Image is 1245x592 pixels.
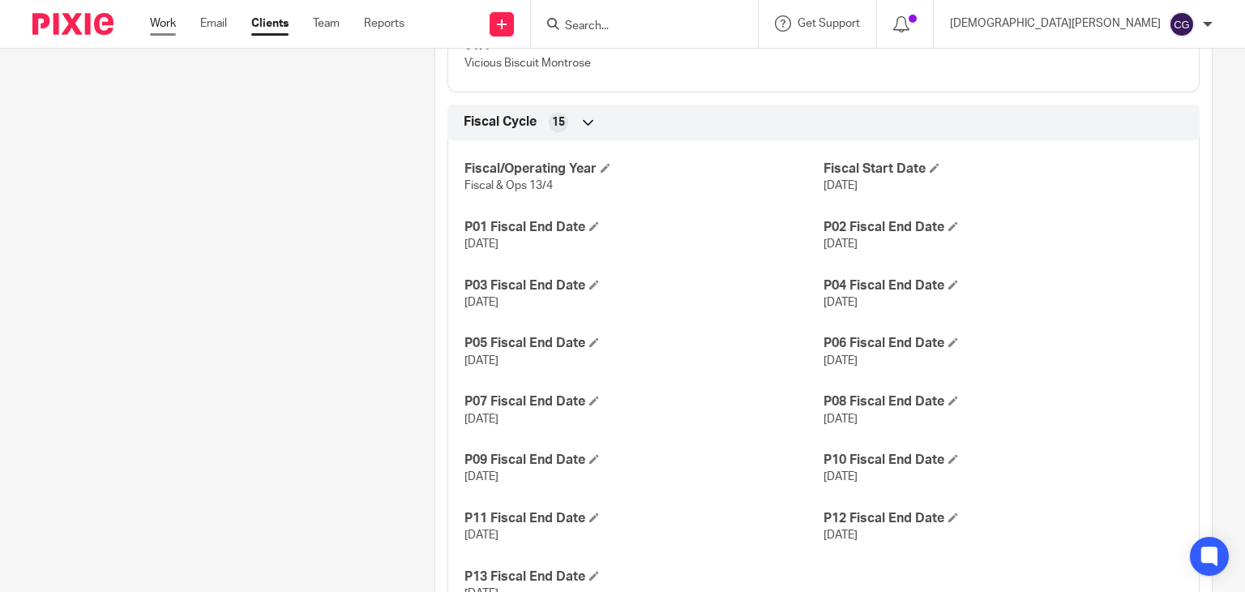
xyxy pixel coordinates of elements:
[313,15,340,32] a: Team
[464,238,498,250] span: [DATE]
[824,297,858,308] span: [DATE]
[824,277,1183,294] h4: P04 Fiscal End Date
[364,15,404,32] a: Reports
[464,114,537,131] span: Fiscal Cycle
[464,180,553,191] span: Fiscal & Ops 13/4
[1169,11,1195,37] img: svg%3E
[824,219,1183,236] h4: P02 Fiscal End Date
[251,15,289,32] a: Clients
[464,414,498,425] span: [DATE]
[464,452,824,469] h4: P09 Fiscal End Date
[824,510,1183,527] h4: P12 Fiscal End Date
[464,219,824,236] h4: P01 Fiscal End Date
[464,297,498,308] span: [DATE]
[824,452,1183,469] h4: P10 Fiscal End Date
[464,277,824,294] h4: P03 Fiscal End Date
[563,19,709,34] input: Search
[824,161,1183,178] h4: Fiscal Start Date
[824,180,858,191] span: [DATE]
[464,471,498,483] span: [DATE]
[824,355,858,367] span: [DATE]
[32,13,113,35] img: Pixie
[464,161,824,178] h4: Fiscal/Operating Year
[824,238,858,250] span: [DATE]
[552,114,565,131] span: 15
[824,471,858,483] span: [DATE]
[464,510,824,527] h4: P11 Fiscal End Date
[464,530,498,541] span: [DATE]
[464,58,591,69] span: Vicious Biscuit Montrose
[150,15,176,32] a: Work
[824,414,858,425] span: [DATE]
[464,568,824,586] h4: P13 Fiscal End Date
[464,355,498,367] span: [DATE]
[824,335,1183,352] h4: P06 Fiscal End Date
[950,15,1161,32] p: [DEMOGRAPHIC_DATA][PERSON_NAME]
[824,530,858,541] span: [DATE]
[200,15,227,32] a: Email
[798,18,860,29] span: Get Support
[824,393,1183,410] h4: P08 Fiscal End Date
[464,393,824,410] h4: P07 Fiscal End Date
[464,335,824,352] h4: P05 Fiscal End Date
